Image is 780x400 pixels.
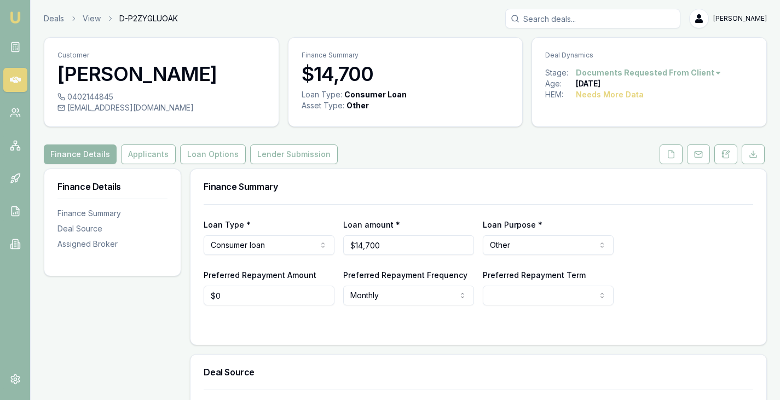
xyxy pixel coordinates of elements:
button: Loan Options [180,144,246,164]
p: Deal Dynamics [545,51,753,60]
img: emu-icon-u.png [9,11,22,24]
label: Preferred Repayment Term [483,270,586,280]
div: Finance Summary [57,208,167,219]
h3: Deal Source [204,368,753,376]
div: Loan Type: [302,89,342,100]
div: [DATE] [576,78,600,89]
div: Other [346,100,369,111]
input: $ [343,235,474,255]
div: 0402144845 [57,91,265,102]
p: Finance Summary [302,51,510,60]
h3: Finance Details [57,182,167,191]
button: Applicants [121,144,176,164]
a: Applicants [119,144,178,164]
div: Deal Source [57,223,167,234]
div: Age: [545,78,576,89]
button: Finance Details [44,144,117,164]
nav: breadcrumb [44,13,178,24]
div: Consumer Loan [344,89,407,100]
a: View [83,13,101,24]
span: [PERSON_NAME] [713,14,767,23]
label: Preferred Repayment Frequency [343,270,467,280]
label: Loan Purpose * [483,220,542,229]
a: Finance Details [44,144,119,164]
a: Loan Options [178,144,248,164]
a: Lender Submission [248,144,340,164]
div: [EMAIL_ADDRESS][DOMAIN_NAME] [57,102,265,113]
div: Needs More Data [576,89,644,100]
button: Documents Requested From Client [576,67,722,78]
p: Customer [57,51,265,60]
input: $ [204,286,334,305]
div: Asset Type : [302,100,344,111]
label: Loan amount * [343,220,400,229]
button: Lender Submission [250,144,338,164]
div: HEM: [545,89,576,100]
label: Preferred Repayment Amount [204,270,316,280]
label: Loan Type * [204,220,251,229]
h3: Finance Summary [204,182,753,191]
a: Deals [44,13,64,24]
h3: [PERSON_NAME] [57,63,265,85]
h3: $14,700 [302,63,510,85]
input: Search deals [505,9,680,28]
div: Assigned Broker [57,239,167,250]
span: D-P2ZYGLUOAK [119,13,178,24]
div: Stage: [545,67,576,78]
